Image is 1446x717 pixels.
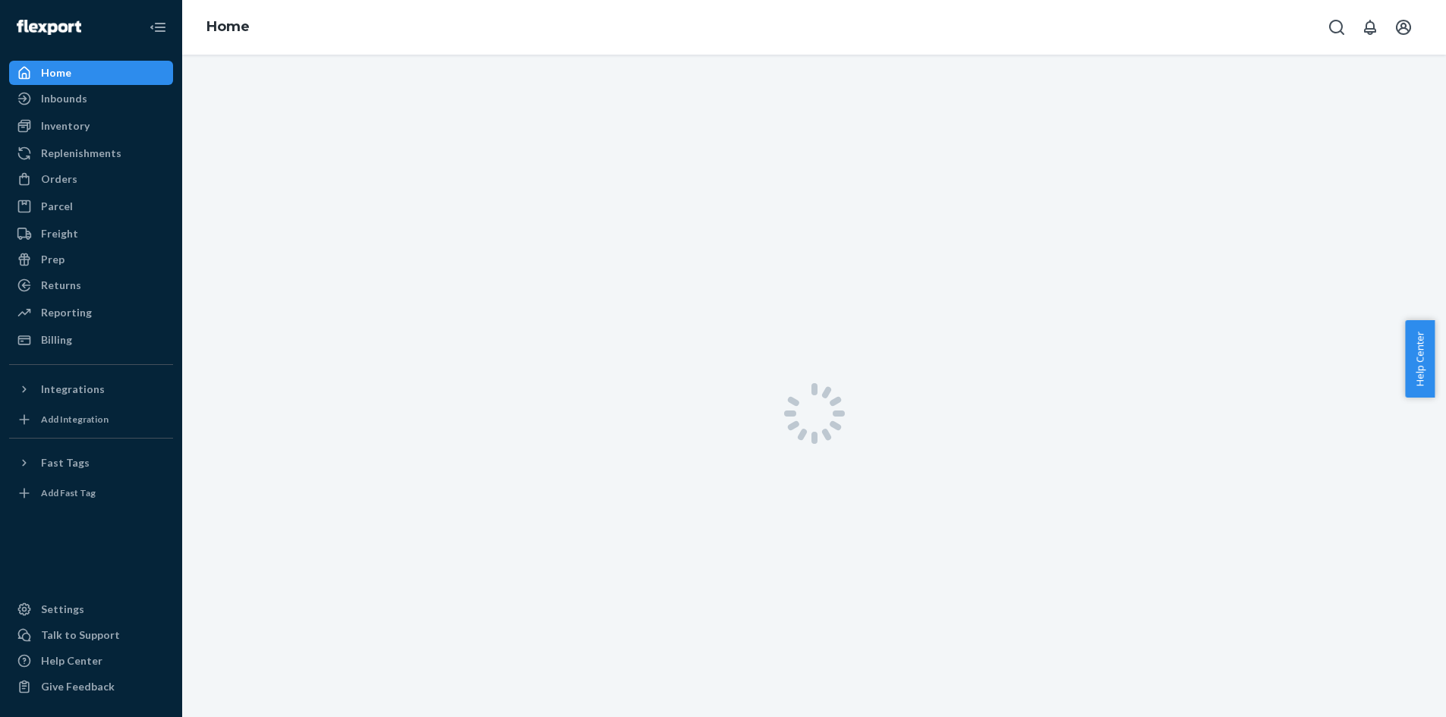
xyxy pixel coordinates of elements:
[9,451,173,475] button: Fast Tags
[41,305,92,320] div: Reporting
[41,278,81,293] div: Returns
[41,679,115,694] div: Give Feedback
[194,5,262,49] ol: breadcrumbs
[41,627,120,643] div: Talk to Support
[9,407,173,432] a: Add Integration
[41,118,90,134] div: Inventory
[9,194,173,219] a: Parcel
[41,332,72,347] div: Billing
[9,481,173,505] a: Add Fast Tag
[41,199,73,214] div: Parcel
[41,486,96,499] div: Add Fast Tag
[41,455,90,470] div: Fast Tags
[41,602,84,617] div: Settings
[9,247,173,272] a: Prep
[9,222,173,246] a: Freight
[9,141,173,165] a: Replenishments
[9,377,173,401] button: Integrations
[41,171,77,187] div: Orders
[1405,320,1435,398] button: Help Center
[9,61,173,85] a: Home
[41,146,121,161] div: Replenishments
[206,18,250,35] a: Home
[1355,12,1385,42] button: Open notifications
[41,226,78,241] div: Freight
[9,167,173,191] a: Orders
[1388,12,1419,42] button: Open account menu
[9,114,173,138] a: Inventory
[9,675,173,699] button: Give Feedback
[41,413,109,426] div: Add Integration
[143,12,173,42] button: Close Navigation
[41,653,102,668] div: Help Center
[41,252,65,267] div: Prep
[17,20,81,35] img: Flexport logo
[41,65,71,80] div: Home
[41,382,105,397] div: Integrations
[9,328,173,352] a: Billing
[9,86,173,111] a: Inbounds
[9,623,173,647] button: Talk to Support
[1322,12,1352,42] button: Open Search Box
[9,597,173,621] a: Settings
[9,649,173,673] a: Help Center
[9,300,173,325] a: Reporting
[41,91,87,106] div: Inbounds
[9,273,173,297] a: Returns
